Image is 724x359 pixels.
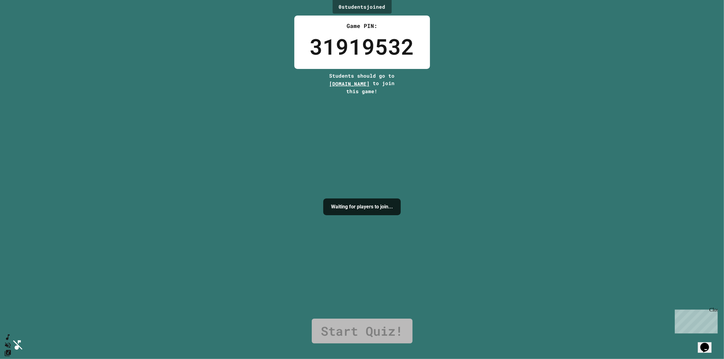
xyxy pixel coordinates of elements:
button: SpeedDial basic example [4,334,12,341]
span: [DOMAIN_NAME] [329,80,370,87]
button: Unmute music [4,341,12,349]
iframe: chat widget [672,307,718,334]
a: Start Quiz! [312,319,413,343]
div: Students should go to to join this game! [323,72,401,95]
div: Game PIN: [310,22,414,30]
h4: Waiting for players to join... [331,203,393,211]
button: Change Music [4,349,12,357]
div: Chat with us now!Close [2,2,43,39]
iframe: chat widget [698,334,718,353]
div: 31919532 [310,30,414,63]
